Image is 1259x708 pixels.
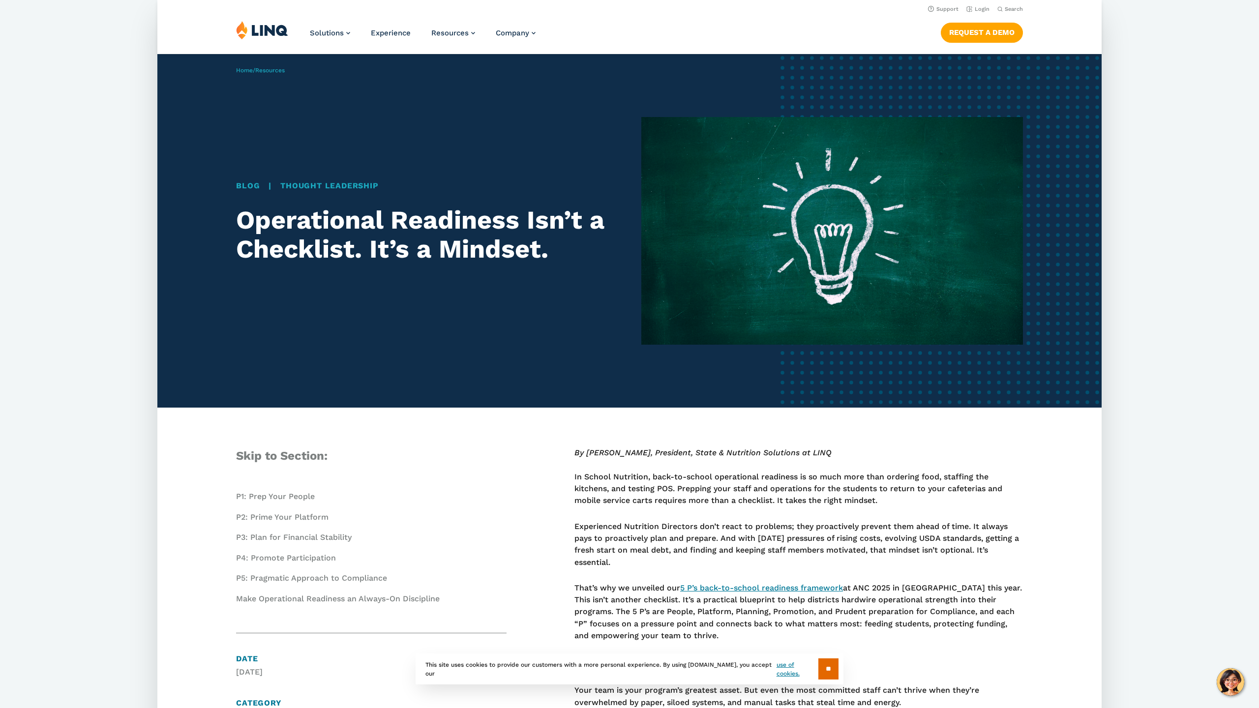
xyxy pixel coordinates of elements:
time: [DATE] [236,667,263,677]
a: 5 P’s back-to-school readiness framework [680,583,843,592]
span: Skip to Section: [236,449,328,463]
a: Home [236,67,253,74]
a: P3: Plan for Financial Stability [236,532,352,542]
a: use of cookies. [777,660,818,678]
a: Resources [255,67,285,74]
img: LINQ | K‑12 Software [236,21,288,39]
a: Login [966,6,989,12]
nav: Primary Navigation [310,21,536,53]
a: P5: Pragmatic Approach to Compliance [236,573,387,583]
a: P4: Promote Participation [236,553,336,562]
a: Make Operational Readiness an Always-On Discipline [236,594,440,603]
a: Request a Demo [941,23,1023,42]
a: P2: Prime Your Platform [236,512,329,522]
div: | [236,180,618,192]
span: Resources [431,29,469,37]
nav: Utility Navigation [157,3,1102,14]
span: Company [496,29,529,37]
div: This site uses cookies to provide our customers with a more personal experience. By using [DOMAIN... [416,653,843,684]
p: In School Nutrition, back-to-school operational readiness is so much more than ordering food, sta... [574,447,1023,507]
h4: Date [236,653,507,665]
a: Blog [236,181,260,190]
a: Support [928,6,959,12]
a: Company [496,29,536,37]
a: P1: Prep Your People [236,492,315,501]
em: By [PERSON_NAME], President, State & Nutrition Solutions at LINQ [574,448,832,457]
button: Hello, have a question? Let’s chat. [1217,668,1244,696]
span: Solutions [310,29,344,37]
p: That’s why we unveiled our at ANC 2025 in [GEOGRAPHIC_DATA] this year. This isn’t another checkli... [574,582,1023,642]
nav: Button Navigation [941,21,1023,42]
button: Open Search Bar [997,5,1023,13]
span: / [236,67,285,74]
a: Resources [431,29,475,37]
a: Solutions [310,29,350,37]
span: Search [1005,6,1023,12]
h1: Operational Readiness Isn’t a Checklist. It’s a Mindset. [236,206,618,265]
a: Experience [371,29,411,37]
a: Thought Leadership [280,181,378,190]
p: Experienced Nutrition Directors don’t react to problems; they proactively prevent them ahead of t... [574,521,1023,568]
img: Idea Bulb for Operational Readiness [641,117,1023,345]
